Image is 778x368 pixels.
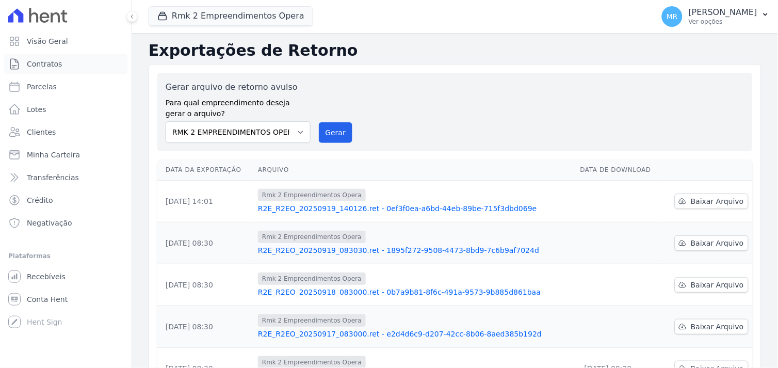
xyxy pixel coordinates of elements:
[157,264,254,306] td: [DATE] 08:30
[157,222,254,264] td: [DATE] 08:30
[4,122,127,142] a: Clientes
[4,266,127,287] a: Recebíveis
[675,235,749,251] a: Baixar Arquivo
[8,250,123,262] div: Plataformas
[689,7,757,18] p: [PERSON_NAME]
[691,322,744,332] span: Baixar Arquivo
[667,13,678,20] span: MR
[27,271,66,282] span: Recebíveis
[675,194,749,209] a: Baixar Arquivo
[691,238,744,248] span: Baixar Arquivo
[27,59,62,69] span: Contratos
[149,6,313,26] button: Rmk 2 Empreendimentos Opera
[4,167,127,188] a: Transferências
[27,104,46,115] span: Lotes
[27,36,68,46] span: Visão Geral
[675,319,749,334] a: Baixar Arquivo
[319,122,353,143] button: Gerar
[166,81,311,93] label: Gerar arquivo de retorno avulso
[157,159,254,181] th: Data da Exportação
[157,181,254,222] td: [DATE] 14:01
[4,31,127,52] a: Visão Geral
[691,280,744,290] span: Baixar Arquivo
[27,195,53,205] span: Crédito
[27,172,79,183] span: Transferências
[258,189,366,201] span: Rmk 2 Empreendimentos Opera
[675,277,749,293] a: Baixar Arquivo
[258,329,572,339] a: R2E_R2EO_20250917_083000.ret - e2d4d6c9-d207-42cc-8b06-8aed385b192d
[576,159,663,181] th: Data de Download
[4,54,127,74] a: Contratos
[157,306,254,348] td: [DATE] 08:30
[4,190,127,211] a: Crédito
[258,314,366,327] span: Rmk 2 Empreendimentos Opera
[258,245,572,255] a: R2E_R2EO_20250919_083030.ret - 1895f272-9508-4473-8bd9-7c6b9af7024d
[4,145,127,165] a: Minha Carteira
[689,18,757,26] p: Ver opções
[691,196,744,206] span: Baixar Arquivo
[258,273,366,285] span: Rmk 2 Empreendimentos Opera
[254,159,576,181] th: Arquivo
[166,93,311,119] label: Para qual empreendimento deseja gerar o arquivo?
[27,218,72,228] span: Negativação
[258,231,366,243] span: Rmk 2 Empreendimentos Opera
[4,76,127,97] a: Parcelas
[654,2,778,31] button: MR [PERSON_NAME] Ver opções
[27,150,80,160] span: Minha Carteira
[258,287,572,297] a: R2E_R2EO_20250918_083000.ret - 0b7a9b81-8f6c-491a-9573-9b885d861baa
[4,213,127,233] a: Negativação
[4,289,127,310] a: Conta Hent
[149,41,761,60] h2: Exportações de Retorno
[4,99,127,120] a: Lotes
[258,203,572,214] a: R2E_R2EO_20250919_140126.ret - 0ef3f0ea-a6bd-44eb-89be-715f3dbd069e
[27,127,56,137] span: Clientes
[27,294,68,305] span: Conta Hent
[27,82,57,92] span: Parcelas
